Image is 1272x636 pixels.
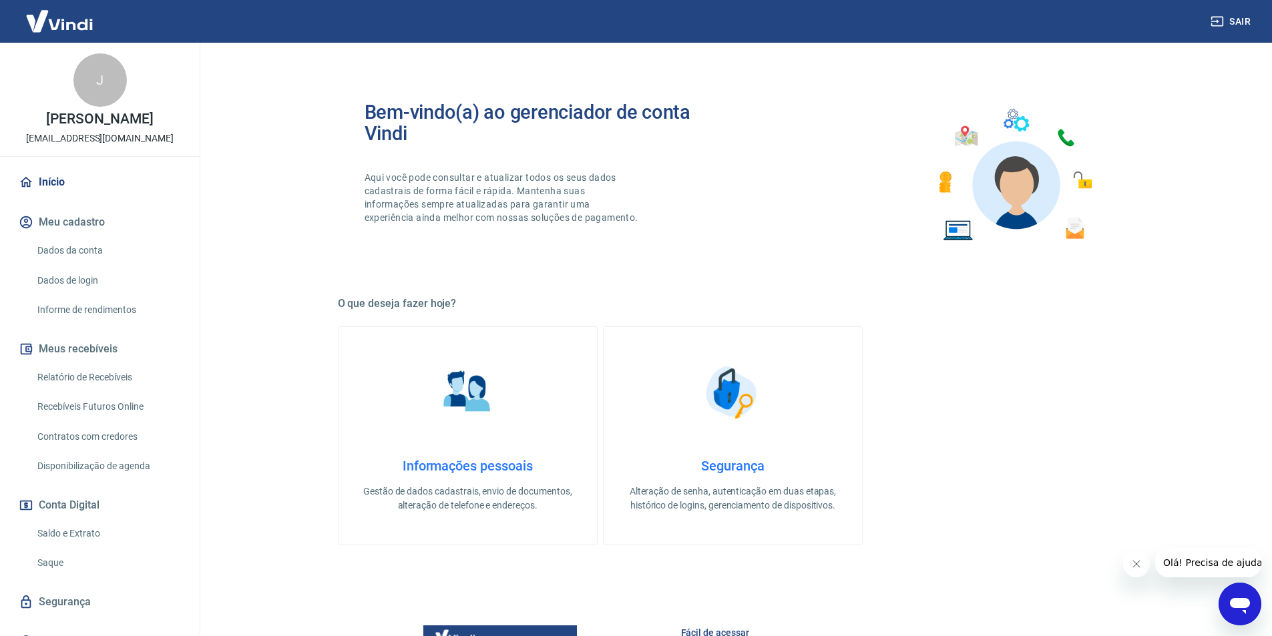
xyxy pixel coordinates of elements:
a: Recebíveis Futuros Online [32,393,184,420]
a: Relatório de Recebíveis [32,364,184,391]
a: Dados da conta [32,237,184,264]
h2: Bem-vindo(a) ao gerenciador de conta Vindi [365,101,733,144]
a: Saque [32,549,184,577]
p: Gestão de dados cadastrais, envio de documentos, alteração de telefone e endereços. [360,485,576,513]
a: Segurança [16,587,184,617]
a: SegurançaSegurançaAlteração de senha, autenticação em duas etapas, histórico de logins, gerenciam... [603,326,863,545]
iframe: Fechar mensagem [1123,551,1150,577]
button: Meus recebíveis [16,334,184,364]
div: J [73,53,127,107]
button: Meu cadastro [16,208,184,237]
iframe: Mensagem da empresa [1155,548,1261,577]
button: Sair [1208,9,1256,34]
img: Segurança [699,359,766,426]
button: Conta Digital [16,491,184,520]
h5: O que deseja fazer hoje? [338,297,1128,310]
a: Informações pessoaisInformações pessoaisGestão de dados cadastrais, envio de documentos, alteraçã... [338,326,598,545]
span: Olá! Precisa de ajuda? [8,9,112,20]
img: Informações pessoais [434,359,501,426]
a: Disponibilização de agenda [32,452,184,480]
a: Contratos com credores [32,423,184,450]
h4: Informações pessoais [360,458,576,474]
p: [PERSON_NAME] [46,112,153,126]
img: Imagem de um avatar masculino com diversos icones exemplificando as funcionalidades do gerenciado... [927,101,1102,249]
p: Alteração de senha, autenticação em duas etapas, histórico de logins, gerenciamento de dispositivos. [625,485,841,513]
iframe: Botão para abrir a janela de mensagens [1219,583,1261,625]
a: Saldo e Extrato [32,520,184,547]
img: Vindi [16,1,103,41]
h4: Segurança [625,458,841,474]
a: Informe de rendimentos [32,296,184,324]
p: Aqui você pode consultar e atualizar todos os seus dados cadastrais de forma fácil e rápida. Mant... [365,171,641,224]
p: [EMAIL_ADDRESS][DOMAIN_NAME] [26,131,174,145]
a: Início [16,168,184,197]
a: Dados de login [32,267,184,294]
